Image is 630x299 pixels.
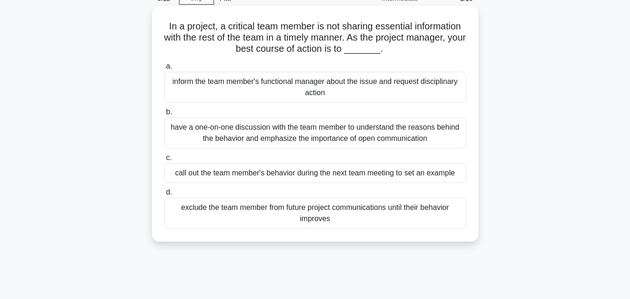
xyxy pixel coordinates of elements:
[166,153,172,161] span: c.
[166,188,172,196] span: d.
[164,72,466,103] div: inform the team member's functional manager about the issue and request disciplinary action
[166,108,172,116] span: b.
[164,198,466,229] div: exclude the team member from future project communications until their behavior improves
[164,118,466,148] div: have a one-on-one discussion with the team member to understand the reasons behind the behavior a...
[166,62,172,70] span: a.
[163,21,467,55] h5: In a project, a critical team member is not sharing essential information with the rest of the te...
[164,163,466,183] div: call out the team member's behavior during the next team meeting to set an example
